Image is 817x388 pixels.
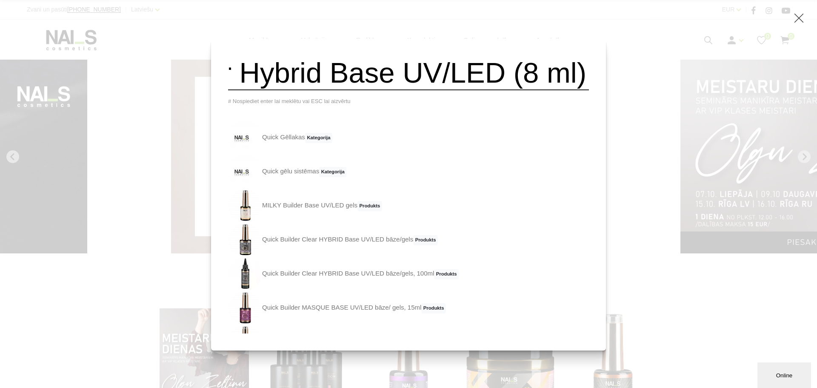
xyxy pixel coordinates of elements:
a: MILKY Builder Base UV/LED gelsProdukts [228,189,382,223]
a: Quick Builder MASQUE BASE UV/LED bāze/ gels, 15mlProdukts [228,291,446,325]
span: # Nospiediet enter lai meklētu vai ESC lai aizvērtu [228,98,351,104]
a: Quick gēlu sistēmasKategorija [228,155,346,189]
a: Quick Builder Clear HYBRID Base UV/LED bāze/gelsProdukts [228,223,438,257]
a: Quick Builder Clear HYBRID Base UV/LED bāze/gels, 100mlProdukts [228,257,459,291]
a: Quick Builder COVER BASE UV/LED bāze/ gels, 15mlProdukts [228,325,441,359]
span: Produkts [434,269,459,279]
span: Kategorija [319,167,346,177]
span: Produkts [357,201,382,211]
span: Produkts [413,235,438,245]
input: Meklēt produktus ... [228,56,589,90]
a: Quick GēllakasKategorija [228,121,332,155]
span: Kategorija [305,133,332,143]
iframe: chat widget [757,361,813,388]
span: Produkts [421,303,446,313]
